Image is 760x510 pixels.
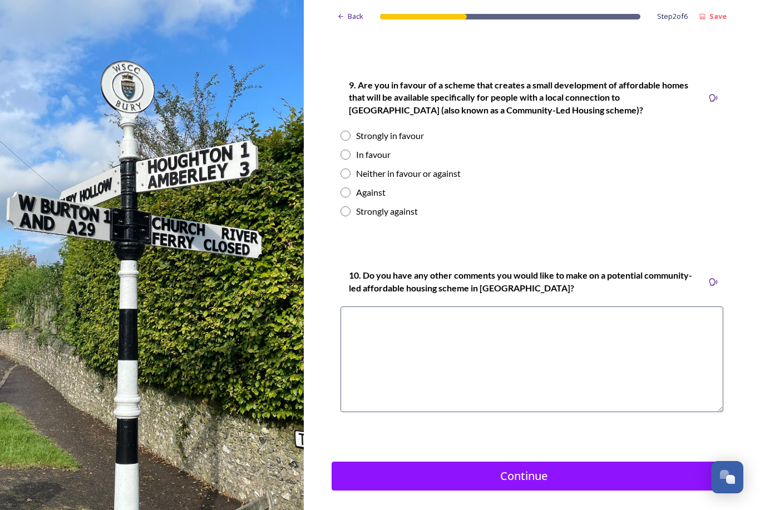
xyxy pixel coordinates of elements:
[711,461,743,493] button: Open Chat
[356,148,391,161] div: In favour
[348,11,363,22] span: Back
[709,11,727,21] strong: Save
[349,80,690,115] strong: 9. Are you in favour of a scheme that creates a small development of affordable homes that will b...
[657,11,688,22] span: Step 2 of 6
[349,270,692,293] strong: 10. Do you have any other comments you would like to make on a potential community-led affordable...
[338,468,710,484] div: Continue
[356,167,461,180] div: Neither in favour or against
[356,205,418,218] div: Strongly against
[356,129,424,142] div: Strongly in favour
[356,186,386,199] div: Against
[332,462,732,491] button: Continue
